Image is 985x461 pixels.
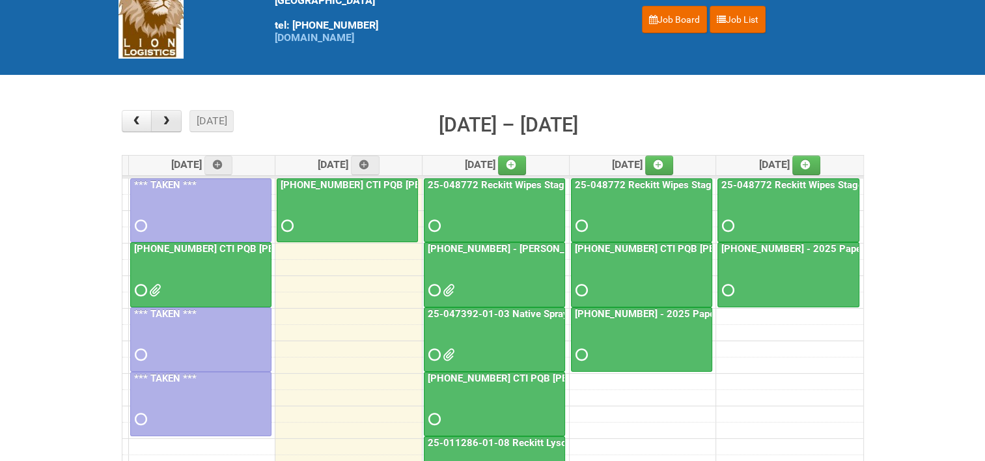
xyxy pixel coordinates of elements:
a: 25-048772 Reckitt Wipes Stage 4 - blinding/labeling day [425,179,681,191]
span: Requested [722,286,731,295]
span: Requested [428,350,437,359]
a: Add an event [351,156,380,175]
span: Front Label KRAFT batch 2 (02.26.26) - code AZ05 use 2nd.docx Front Label KRAFT batch 2 (02.26.26... [149,286,158,295]
a: [PHONE_NUMBER] - [PERSON_NAME] UFC CUT US [424,242,565,307]
a: [PHONE_NUMBER] - 2025 Paper Towel Landscape - Packing Day [572,308,862,320]
span: Requested [722,221,731,230]
a: [PHONE_NUMBER] CTI PQB [PERSON_NAME] Real US - blinding day [277,178,418,243]
a: [PHONE_NUMBER] CTI PQB [PERSON_NAME] Real US - blinding day [132,243,436,255]
span: Requested [135,350,144,359]
h2: [DATE] – [DATE] [439,110,578,140]
a: 25-048772 Reckitt Wipes Stage 4 - blinding/labeling day [571,178,712,243]
a: Add an event [792,156,821,175]
a: Job List [710,6,766,33]
span: Requested [281,221,290,230]
a: 25-048772 Reckitt Wipes Stage 4 - blinding/labeling day [719,179,975,191]
a: Add an event [645,156,674,175]
a: [PHONE_NUMBER] CTI PQB [PERSON_NAME] Real US - blinding day [425,372,729,384]
a: [PHONE_NUMBER] - [PERSON_NAME] UFC CUT US [425,243,654,255]
span: Requested [428,221,437,230]
span: [DATE] [612,158,674,171]
a: Job Board [642,6,707,33]
a: [PHONE_NUMBER] - 2025 Paper Towel Landscape - Packing Day [571,307,712,372]
a: 25-011286-01-08 Reckitt Lysol Laundry Scented [425,437,646,449]
a: [PHONE_NUMBER] - 2025 Paper Towel Landscape - Packing Day [717,242,859,307]
a: 25-047392-01-03 Native Spray Rapid Response [424,307,565,372]
span: [DATE] [465,158,527,171]
a: [PHONE_NUMBER] CTI PQB [PERSON_NAME] Real US - blinding day [278,179,582,191]
a: 25-047392-01-03 Native Spray Rapid Response [425,308,644,320]
span: [DATE] [171,158,233,171]
span: Requested [135,221,144,230]
a: [PHONE_NUMBER] CTI PQB [PERSON_NAME] Real US - blinding day [571,242,712,307]
span: Requested [135,286,144,295]
span: Requested [135,415,144,424]
span: Requested [576,350,585,359]
a: [PHONE_NUMBER] CTI PQB [PERSON_NAME] Real US - blinding day [424,372,565,436]
a: Add an event [498,156,527,175]
a: [DOMAIN_NAME] [275,31,354,44]
span: Requested [428,286,437,295]
span: Requested [428,415,437,424]
span: [DATE] [759,158,821,171]
a: [PHONE_NUMBER] CTI PQB [PERSON_NAME] Real US - blinding day [572,243,876,255]
span: Requested [576,286,585,295]
a: 25-048772 Reckitt Wipes Stage 4 - blinding/labeling day [424,178,565,243]
a: 25-048772 Reckitt Wipes Stage 4 - blinding/labeling day [717,178,859,243]
button: [DATE] [189,110,234,132]
span: Requested [576,221,585,230]
a: 25-048772 Reckitt Wipes Stage 4 - blinding/labeling day [572,179,828,191]
span: 25-047392-01-03 - LPF.xlsx 25-047392-01 Native Spray.pdf 25-047392-01-03 JNF.DOC 25-047392-01-03 ... [443,350,452,359]
span: [DATE] [318,158,380,171]
span: 25-061653-01 Kiehl's UFC InnoCPT Mailing Letter-V1.pdf LPF.xlsx JNF.DOC MDN (2).xlsx MDN.xlsx [443,286,452,295]
a: Add an event [204,156,233,175]
a: [PHONE_NUMBER] CTI PQB [PERSON_NAME] Real US - blinding day [130,242,271,307]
